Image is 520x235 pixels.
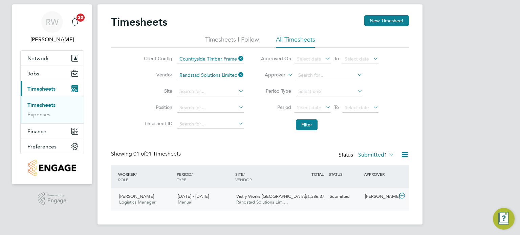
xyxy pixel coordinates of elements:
[243,171,245,177] span: /
[133,150,146,157] span: 01 of
[345,56,369,62] span: Select date
[205,36,259,48] li: Timesheets I Follow
[296,71,363,80] input: Search for...
[191,171,193,177] span: /
[292,191,327,202] div: £1,386.37
[358,151,394,158] label: Submitted
[20,11,84,44] a: RW[PERSON_NAME]
[236,193,310,199] span: Vistry Works [GEOGRAPHIC_DATA]…
[21,81,84,96] button: Timesheets
[27,55,49,62] span: Network
[177,119,244,129] input: Search for...
[119,199,155,205] span: Logistics Manager
[119,193,154,199] span: [PERSON_NAME]
[364,15,409,26] button: New Timesheet
[142,72,172,78] label: Vendor
[296,87,363,96] input: Select one
[27,143,57,150] span: Preferences
[236,199,288,205] span: Randstad Solutions Limi…
[142,120,172,126] label: Timesheet ID
[118,177,128,182] span: ROLE
[27,70,39,77] span: Jobs
[177,103,244,113] input: Search for...
[175,168,234,186] div: PERIOD
[261,55,291,62] label: Approved On
[68,11,82,33] a: 20
[142,55,172,62] label: Client Config
[20,36,84,44] span: Richard Walsh
[493,208,515,230] button: Engage Resource Center
[21,139,84,154] button: Preferences
[21,96,84,123] div: Timesheets
[297,56,321,62] span: Select date
[362,168,397,180] div: APPROVER
[27,128,46,135] span: Finance
[142,88,172,94] label: Site
[297,104,321,111] span: Select date
[327,191,362,202] div: Submitted
[178,199,192,205] span: Manual
[384,151,387,158] span: 1
[133,150,181,157] span: 01 Timesheets
[21,66,84,81] button: Jobs
[111,15,167,29] h2: Timesheets
[339,150,395,160] div: Status
[234,168,292,186] div: SITE
[111,150,182,158] div: Showing
[46,18,59,26] span: RW
[276,36,315,48] li: All Timesheets
[142,104,172,110] label: Position
[311,171,324,177] span: TOTAL
[47,192,66,198] span: Powered by
[177,87,244,96] input: Search for...
[235,177,252,182] span: VENDOR
[28,160,76,176] img: countryside-properties-logo-retina.png
[47,198,66,204] span: Engage
[38,192,67,205] a: Powered byEngage
[345,104,369,111] span: Select date
[255,72,285,78] label: Approver
[332,103,341,112] span: To
[27,86,56,92] span: Timesheets
[332,54,341,63] span: To
[177,54,244,64] input: Search for...
[27,111,50,118] a: Expenses
[116,168,175,186] div: WORKER
[177,71,244,80] input: Search for...
[12,4,92,184] nav: Main navigation
[20,160,84,176] a: Go to home page
[362,191,397,202] div: [PERSON_NAME]
[21,51,84,66] button: Network
[77,14,85,22] span: 20
[327,168,362,180] div: STATUS
[261,104,291,110] label: Period
[296,119,318,130] button: Filter
[21,124,84,139] button: Finance
[135,171,137,177] span: /
[177,177,186,182] span: TYPE
[27,102,56,108] a: Timesheets
[178,193,209,199] span: [DATE] - [DATE]
[261,88,291,94] label: Period Type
